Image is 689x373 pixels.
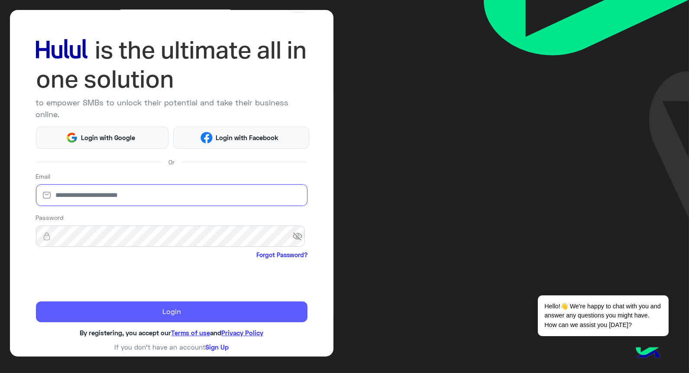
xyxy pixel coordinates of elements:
[210,329,221,337] span: and
[221,329,263,337] a: Privacy Policy
[36,36,308,94] img: hululLoginTitle_EN.svg
[168,157,175,167] span: Or
[36,213,64,222] label: Password
[36,172,51,181] label: Email
[36,301,308,322] button: Login
[36,343,308,351] h6: If you don’t have an account
[36,232,58,241] img: lock
[171,329,210,337] a: Terms of use
[78,133,139,143] span: Login with Google
[256,250,307,259] a: Forgot Password?
[205,343,229,351] a: Sign Up
[36,127,168,149] button: Login with Google
[633,338,663,369] img: hulul-logo.png
[201,132,213,144] img: Facebook
[36,191,58,200] img: email
[80,329,171,337] span: By registering, you accept our
[36,97,308,120] p: to empower SMBs to unlock their potential and take their business online.
[66,132,78,144] img: Google
[538,295,668,336] span: Hello!👋 We're happy to chat with you and answer any questions you might have. How can we assist y...
[213,133,282,143] span: Login with Facebook
[292,229,308,244] span: visibility_off
[173,127,309,149] button: Login with Facebook
[36,261,168,295] iframe: reCAPTCHA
